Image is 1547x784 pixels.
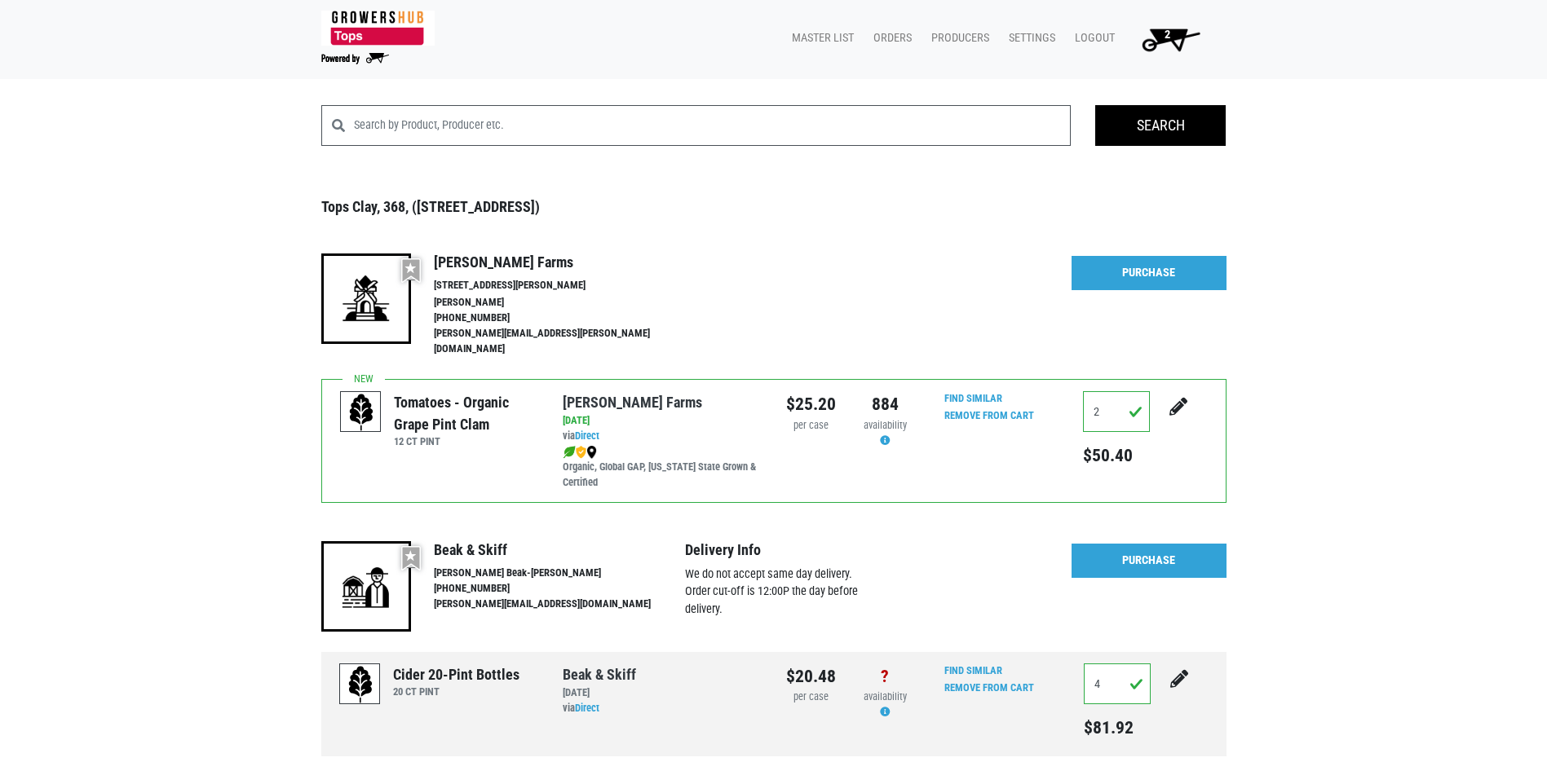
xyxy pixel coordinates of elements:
li: [PERSON_NAME][EMAIL_ADDRESS][PERSON_NAME][DOMAIN_NAME] [434,326,685,357]
img: Cart [1134,23,1207,55]
input: Qty [1083,391,1150,432]
div: $25.20 [786,391,836,417]
div: $20.48 [786,663,836,689]
div: per case [786,418,836,434]
div: Cider 20-Pint Bottles [393,663,519,685]
li: [PERSON_NAME] [434,295,685,311]
a: Orders [860,23,918,54]
a: Beak & Skiff [563,666,636,683]
img: map_marker-0e94453035b3232a4d21701695807de9.png [586,446,597,459]
h5: $50.40 [1083,445,1150,466]
div: 884 [860,391,910,417]
img: safety-e55c860ca8c00a9c171001a62a92dabd.png [576,446,586,459]
a: Purchase [1072,256,1227,290]
img: placeholder-variety-43d6402dacf2d531de610a020419775a.svg [341,392,382,433]
li: [PERSON_NAME] Beak-[PERSON_NAME] [434,566,685,581]
a: Producers [918,23,996,54]
li: [PHONE_NUMBER] [434,581,685,597]
a: 2 [1121,23,1213,55]
a: Find Similar [944,392,1002,404]
input: Qty [1084,663,1151,704]
li: [PHONE_NUMBER] [434,311,685,326]
h4: [PERSON_NAME] Farms [434,253,685,271]
a: Find Similar [944,664,1002,676]
img: Powered by Big Wheelbarrow [321,53,389,64]
div: via [563,429,761,444]
h6: 20 CT PINT [393,685,519,698]
li: [STREET_ADDRESS][PERSON_NAME] [434,278,685,293]
h4: Delivery Info [685,541,878,559]
a: Direct [575,702,599,714]
input: Remove From Cart [935,407,1044,425]
h4: Beak & Skiff [434,541,685,559]
p: We do not accept same day delivery. Order cut-off is 12:00P the day before delivery. [685,566,878,619]
input: Search [1095,105,1226,146]
span: availability [864,419,907,431]
div: [DATE] [563,685,762,701]
h5: $81.92 [1084,717,1151,738]
div: via [563,701,762,716]
a: Direct [575,429,599,442]
div: Tomatoes - Organic Grape Pint Clam [394,391,538,435]
span: 2 [1165,28,1170,42]
div: ? [860,663,910,689]
div: [DATE] [563,413,761,429]
a: Master List [779,23,860,54]
img: 279edf242af8f9d49a69d9d2afa010fb.png [321,11,435,46]
input: Remove From Cart [935,679,1044,698]
h3: Tops Clay, 368, ([STREET_ADDRESS]) [321,198,1227,216]
a: [PERSON_NAME] Farms [563,394,702,411]
a: Purchase [1072,544,1227,578]
li: [PERSON_NAME][EMAIL_ADDRESS][DOMAIN_NAME] [434,597,685,612]
img: leaf-e5c59151409436ccce96b2ca1b28e03c.png [563,446,576,459]
a: Settings [996,23,1062,54]
h6: 12 CT PINT [394,435,538,447]
a: Logout [1062,23,1121,54]
span: availability [864,690,907,703]
img: placeholder-variety-43d6402dacf2d531de610a020419775a.svg [340,664,381,705]
img: 6-ffe85f7560f3a7bdc85868ce0f288644.png [321,541,411,631]
img: 19-7441ae2ccb79c876ff41c34f3bd0da69.png [321,253,411,343]
div: Organic, Global GAP, [US_STATE] State Grown & Certified [563,444,761,491]
input: Search by Product, Producer etc. [354,105,1072,146]
div: per case [786,689,836,705]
